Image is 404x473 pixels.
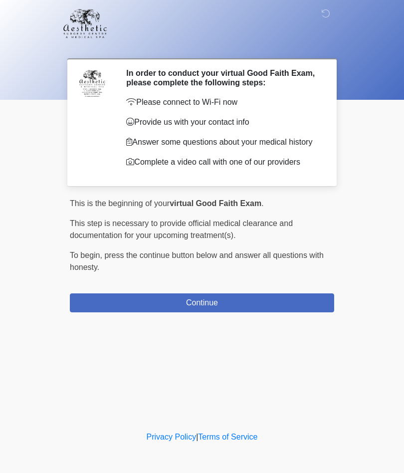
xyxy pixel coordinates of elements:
[70,219,293,239] span: This step is necessary to provide official medical clearance and documentation for your upcoming ...
[126,136,319,148] p: Answer some questions about your medical history
[196,433,198,441] a: |
[126,156,319,168] p: Complete a video call with one of our providers
[126,116,319,128] p: Provide us with your contact info
[70,251,324,271] span: press the continue button below and answer all questions with honesty.
[126,68,319,87] h2: In order to conduct your virtual Good Faith Exam, please complete the following steps:
[77,68,107,98] img: Agent Avatar
[60,7,110,39] img: Aesthetic Surgery Centre, PLLC Logo
[70,199,170,208] span: This is the beginning of your
[70,293,334,312] button: Continue
[261,199,263,208] span: .
[147,433,197,441] a: Privacy Policy
[198,433,257,441] a: Terms of Service
[70,251,104,259] span: To begin,
[170,199,261,208] strong: virtual Good Faith Exam
[126,96,319,108] p: Please connect to Wi-Fi now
